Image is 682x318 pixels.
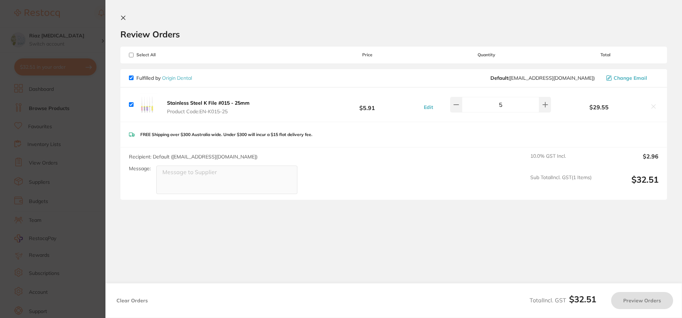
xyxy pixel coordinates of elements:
span: Change Email [614,75,647,81]
button: Clear Orders [114,292,150,309]
b: $32.51 [569,294,596,304]
span: Total [553,52,658,57]
span: Quantity [420,52,553,57]
span: Sub Total Incl. GST ( 1 Items) [530,174,592,194]
label: Message: [129,166,151,172]
output: $32.51 [597,174,658,194]
span: 10.0 % GST Incl. [530,153,592,169]
p: Fulfilled by [136,75,192,81]
span: Recipient: Default ( [EMAIL_ADDRESS][DOMAIN_NAME] ) [129,153,257,160]
b: Default [490,75,508,81]
output: $2.96 [597,153,658,169]
span: Select All [129,52,200,57]
b: Stainless Steel K File #015 - 25mm [167,100,250,106]
span: Total Incl. GST [530,297,596,304]
span: Price [314,52,420,57]
b: $5.91 [314,98,420,111]
button: Preview Orders [611,292,673,309]
span: Product Code: EN-K015-25 [167,109,250,114]
img: emtjb2J3ag [136,93,159,116]
h2: Review Orders [120,29,667,40]
span: info@origindental.com.au [490,75,595,81]
a: Origin Dental [162,75,192,81]
p: FREE Shipping over $300 Australia wide. Under $300 will incur a $15 flat delivery fee. [140,132,312,137]
button: Stainless Steel K File #015 - 25mm Product Code:EN-K015-25 [165,100,252,115]
button: Edit [422,104,435,110]
button: Change Email [604,75,658,81]
b: $29.55 [553,104,646,110]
